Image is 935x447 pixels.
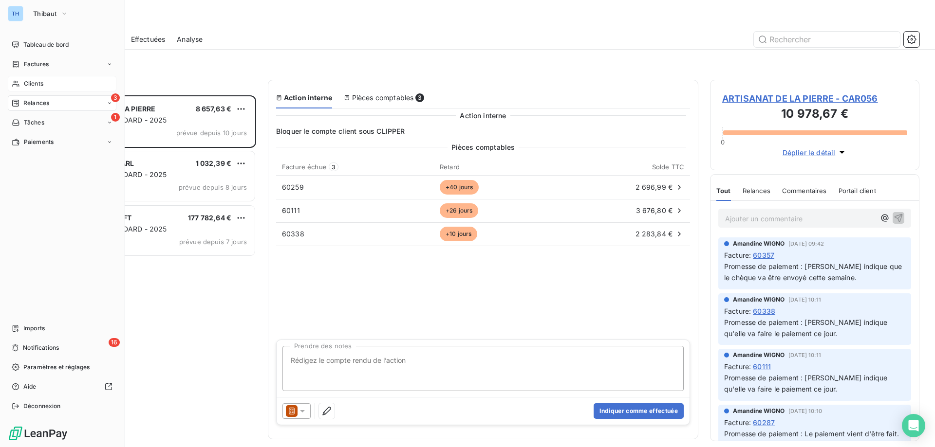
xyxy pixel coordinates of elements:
div: Action interne [276,93,332,103]
span: Facture échue [282,163,327,171]
div: Pièces comptables [344,93,424,103]
span: Factures [24,60,49,69]
span: Action interne [460,110,506,121]
a: Aide [8,379,116,394]
span: [DATE] 09:42 [788,241,824,247]
img: Logo LeanPay [8,426,68,441]
div: 2 283,84 € [567,229,684,239]
div: Open Intercom Messenger [902,414,925,437]
span: 3 [329,162,338,171]
span: Paramètres et réglages [23,363,90,372]
span: Portail client [839,187,876,195]
span: 60357 [753,250,774,260]
span: [DATE] 10:11 [788,297,821,303]
span: +40 jours [440,180,479,195]
span: +26 jours [440,203,478,218]
span: 177 782,64 € [188,214,231,222]
span: 60338 [753,306,775,316]
span: Bloquer le compte client sous CLIPPER [276,126,690,136]
span: 60259 [282,183,304,191]
span: Déplier le détail [783,147,836,158]
span: prévue depuis 8 jours [179,183,247,191]
span: Promesse de paiement : [PERSON_NAME] indique qu'elle va faire le paiement ce jour. [724,374,890,393]
span: Tableau de bord [23,40,69,49]
div: 3 676,80 € [567,206,684,215]
span: Retard [440,163,460,171]
span: Pièces comptables [451,142,515,152]
span: 16 [109,338,120,347]
div: grid [47,95,256,447]
span: Facture : [724,306,751,316]
span: Analyse [177,35,203,44]
button: Indiquer comme effectuée [594,403,684,419]
span: Amandine WIGNO [733,239,785,248]
span: 0 [721,138,725,146]
span: Tout [716,187,731,195]
span: ARTISANAT DE LA PIERRE - CAR056 [722,92,907,105]
span: prévue depuis 10 jours [176,129,247,137]
span: Amandine WIGNO [733,351,785,359]
input: Rechercher [754,32,900,47]
span: Amandine WIGNO [733,295,785,304]
span: 3 [111,93,120,102]
span: Solde TTC [652,163,684,171]
span: Aide [23,382,37,391]
span: [DATE] 10:10 [788,408,822,414]
span: Imports [23,324,45,333]
span: 60111 [753,361,771,372]
span: Tâches [24,118,44,127]
span: Notifications [23,343,59,352]
span: Promesse de paiement : [PERSON_NAME] indique que le chèque va être envoyé cette semaine. [724,262,904,282]
span: 8 657,63 € [196,105,232,113]
span: Paiements [24,138,54,146]
span: Promesse de paiement : Le paiement vient d'être fait. [724,429,899,438]
span: 60287 [753,417,775,428]
div: TH [8,6,23,21]
span: Déconnexion [23,402,61,411]
span: Amandine WIGNO [733,407,785,415]
span: 60338 [282,230,304,238]
span: Relances [23,99,49,107]
span: Promesse de paiement : [PERSON_NAME] indique qu'elle va faire le paiement ce jour. [724,318,890,338]
h3: 10 978,67 € [722,105,907,125]
span: 3 [415,93,424,102]
div: 2 696,99 € [567,182,684,192]
span: Effectuées [131,35,166,44]
span: 1 032,39 € [196,159,232,167]
span: Commentaires [782,187,827,195]
span: Clients [24,79,43,88]
span: 1 [111,113,120,122]
button: Déplier le détail [780,147,850,158]
span: 60111 [282,206,300,215]
span: Facture : [724,417,751,428]
span: Thibaut [33,10,56,18]
span: +10 jours [440,227,477,241]
span: [DATE] 10:11 [788,352,821,358]
span: Facture : [724,250,751,260]
span: prévue depuis 7 jours [179,238,247,246]
span: Facture : [724,361,751,372]
span: Relances [743,187,770,195]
